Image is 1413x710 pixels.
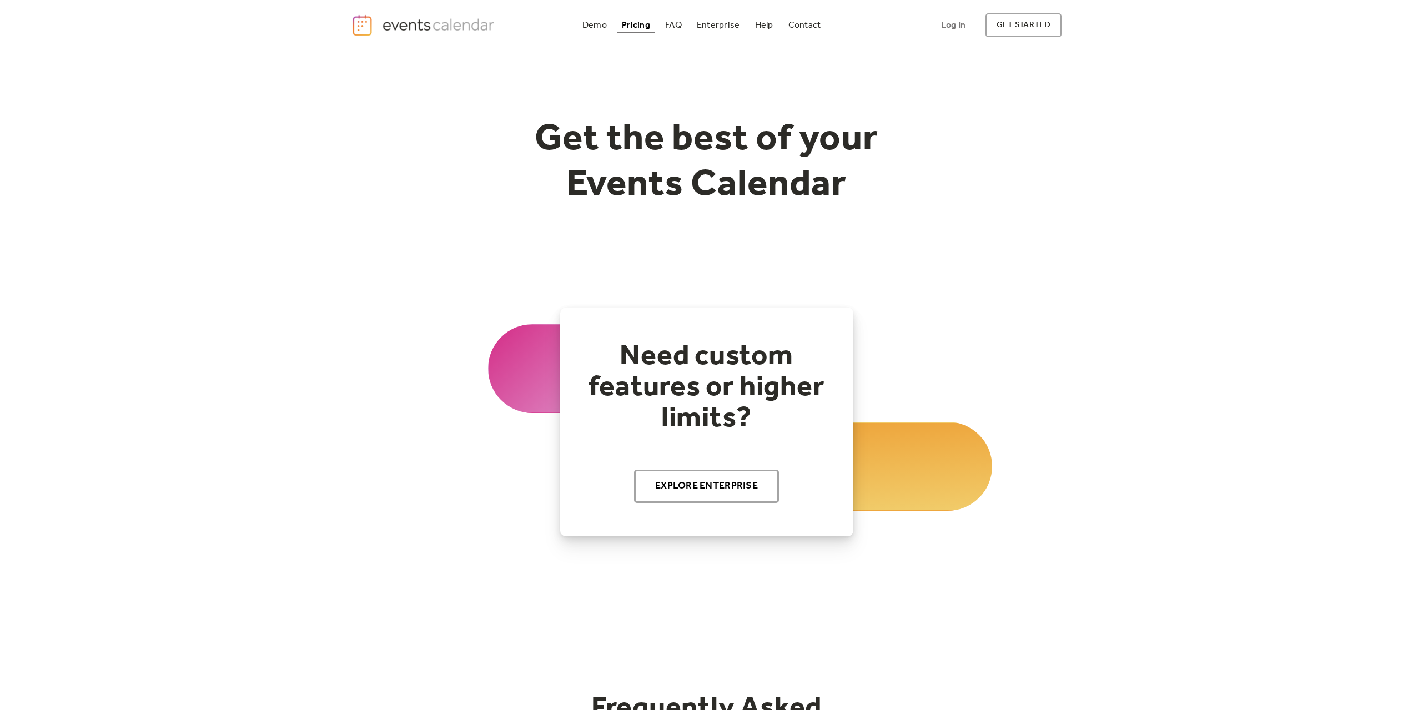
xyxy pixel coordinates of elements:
a: Pricing [617,18,655,33]
div: Contact [788,22,821,28]
div: Demo [582,22,607,28]
a: Contact [784,18,826,33]
a: Explore Enterprise [634,470,779,503]
a: Enterprise [692,18,744,33]
div: FAQ [665,22,682,28]
a: FAQ [661,18,686,33]
div: Pricing [622,22,650,28]
a: Demo [578,18,611,33]
h2: Need custom features or higher limits? [582,341,831,434]
h1: Get the best of your Events Calendar [494,117,920,208]
div: Help [755,22,773,28]
a: get started [985,13,1062,37]
div: Enterprise [697,22,740,28]
a: Log In [930,13,977,37]
a: Help [751,18,778,33]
